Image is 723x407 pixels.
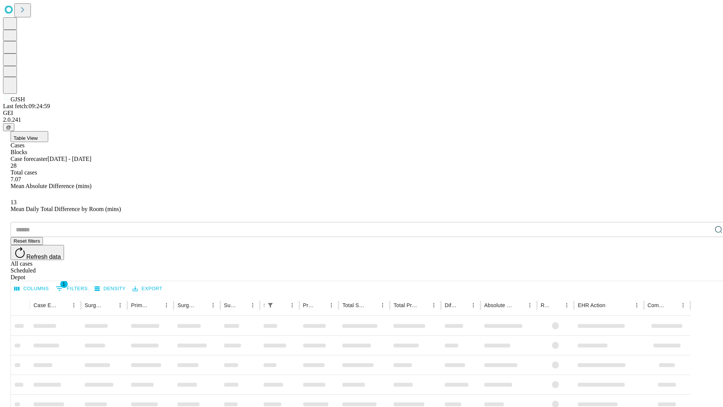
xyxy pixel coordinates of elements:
[11,245,64,260] button: Refresh data
[11,206,121,212] span: Mean Daily Total Difference by Room (mins)
[237,300,247,311] button: Sort
[11,131,48,142] button: Table View
[26,254,61,260] span: Refresh data
[342,302,366,308] div: Total Scheduled Duration
[11,199,17,205] span: 13
[418,300,429,311] button: Sort
[3,110,720,116] div: GEI
[551,300,561,311] button: Sort
[47,156,91,162] span: [DATE] - [DATE]
[429,300,439,311] button: Menu
[197,300,208,311] button: Sort
[377,300,388,311] button: Menu
[11,162,17,169] span: 28
[85,302,104,308] div: Surgeon Name
[394,302,417,308] div: Total Predicted Duration
[484,302,513,308] div: Absolute Difference
[11,176,21,182] span: 7.07
[367,300,377,311] button: Sort
[11,169,37,176] span: Total cases
[58,300,69,311] button: Sort
[104,300,115,311] button: Sort
[151,300,161,311] button: Sort
[445,302,457,308] div: Difference
[276,300,287,311] button: Sort
[265,300,276,311] div: 1 active filter
[3,123,14,131] button: @
[93,283,128,295] button: Density
[525,300,535,311] button: Menu
[131,283,164,295] button: Export
[54,283,90,295] button: Show filters
[326,300,337,311] button: Menu
[578,302,605,308] div: EHR Action
[131,302,150,308] div: Primary Service
[3,103,50,109] span: Last fetch: 09:24:59
[6,124,11,130] span: @
[11,96,25,103] span: GJSH
[667,300,678,311] button: Sort
[208,300,218,311] button: Menu
[514,300,525,311] button: Sort
[265,300,276,311] button: Show filters
[468,300,479,311] button: Menu
[60,280,68,288] span: 1
[287,300,297,311] button: Menu
[11,156,47,162] span: Case forecaster
[303,302,315,308] div: Predicted In Room Duration
[115,300,125,311] button: Menu
[14,238,40,244] span: Reset filters
[177,302,196,308] div: Surgery Name
[458,300,468,311] button: Sort
[12,283,51,295] button: Select columns
[11,183,92,189] span: Mean Absolute Difference (mins)
[161,300,172,311] button: Menu
[541,302,551,308] div: Resolved in EHR
[606,300,617,311] button: Sort
[247,300,258,311] button: Menu
[316,300,326,311] button: Sort
[224,302,236,308] div: Surgery Date
[648,302,667,308] div: Comments
[631,300,642,311] button: Menu
[69,300,79,311] button: Menu
[3,116,720,123] div: 2.0.241
[34,302,57,308] div: Case Epic Id
[11,237,43,245] button: Reset filters
[561,300,572,311] button: Menu
[14,135,38,141] span: Table View
[678,300,688,311] button: Menu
